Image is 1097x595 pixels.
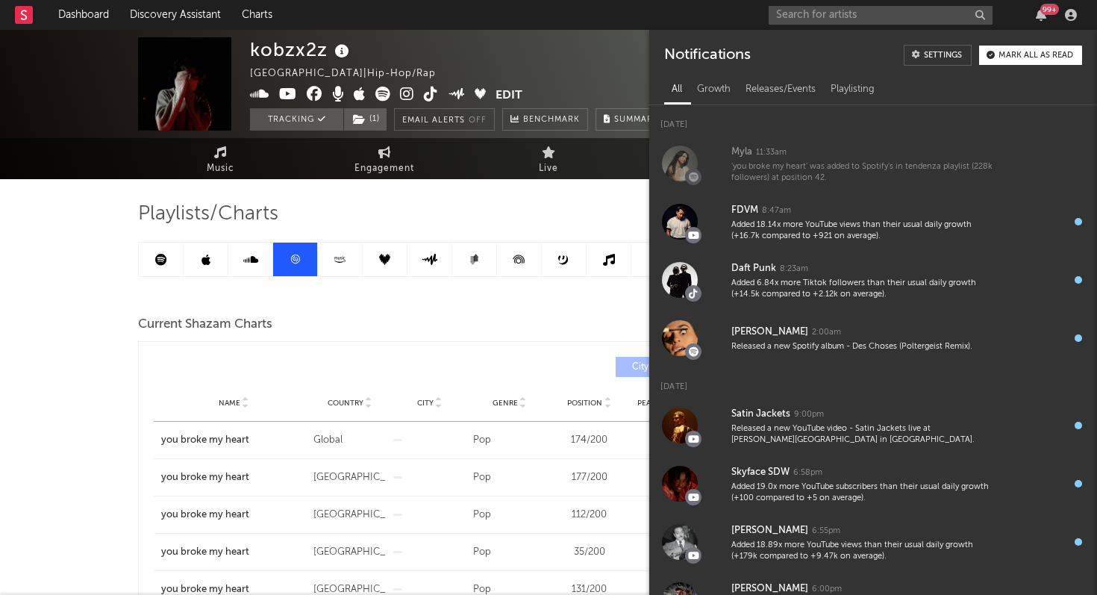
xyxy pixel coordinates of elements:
[493,399,518,408] span: Genre
[633,433,705,448] div: 174
[138,316,272,334] span: Current Shazam Charts
[1040,4,1059,15] div: 99 +
[904,45,972,66] a: Settings
[219,399,240,408] span: Name
[161,470,306,485] a: you broke my heart
[302,138,466,179] a: Engagement
[649,251,1097,309] a: Daft Punk8:23amAdded 6.84x more Tiktok followers than their usual daily growth (+14.5k compared t...
[924,52,962,60] div: Settings
[823,77,882,102] div: Playlisting
[567,399,602,408] span: Position
[738,77,823,102] div: Releases/Events
[731,161,994,184] div: 'you broke my heart' was added to Spotify's in tendenza playlist (228k followers) at position 42.
[633,545,705,560] div: 30
[998,52,1073,60] div: Mark all as read
[780,264,808,275] div: 8:23am
[731,464,790,482] div: Skyface SDW
[731,143,752,161] div: Myla
[731,278,994,301] div: Added 6.84x more Tiktok followers than their usual daily growth (+14.5k compared to +2.12k on ave...
[649,309,1097,367] a: [PERSON_NAME]2:00amReleased a new Spotify album - Des Choses (Poltergeist Remix).
[731,405,790,423] div: Satin Jackets
[649,367,1097,396] div: [DATE]
[207,160,234,178] span: Music
[616,357,716,377] button: City Chart(4)
[417,399,434,408] span: City
[553,508,625,523] div: 112 / 200
[625,363,694,372] span: City Chart ( 4 )
[539,160,558,178] span: Live
[313,433,386,448] div: Global
[633,470,705,485] div: 177
[1036,9,1046,21] button: 99+
[731,341,994,352] div: Released a new Spotify album - Des Choses (Poltergeist Remix).
[469,116,487,125] em: Off
[731,540,994,563] div: Added 18.89x more YouTube views than their usual daily growth (+179k compared to +9.47k on average).
[731,522,808,540] div: [PERSON_NAME]
[731,482,994,505] div: Added 19.0x more YouTube subscribers than their usual daily growth (+100 compared to +5 on average).
[637,399,693,408] span: Peak Position
[473,433,546,448] div: Pop
[649,455,1097,513] a: Skyface SDW6:58pmAdded 19.0x more YouTube subscribers than their usual daily growth (+100 compare...
[553,470,625,485] div: 177 / 200
[161,508,306,523] a: you broke my heart
[794,409,824,420] div: 9:00pm
[812,526,840,537] div: 6:55pm
[664,45,750,66] div: Notifications
[596,108,666,131] button: Summary
[631,138,795,179] a: Audience
[473,545,546,560] div: Pop
[553,433,625,448] div: 174 / 200
[769,6,993,25] input: Search for artists
[649,193,1097,251] a: FDVM8:47amAdded 18.14x more YouTube views than their usual daily growth (+16.7k compared to +921 ...
[649,105,1097,134] div: [DATE]
[313,470,386,485] div: [GEOGRAPHIC_DATA]
[250,37,353,62] div: kobzx2z
[649,396,1097,455] a: Satin Jackets9:00pmReleased a new YouTube video - Satin Jackets live at [PERSON_NAME][GEOGRAPHIC_...
[313,508,386,523] div: [GEOGRAPHIC_DATA]
[161,545,306,560] a: you broke my heart
[250,108,343,131] button: Tracking
[756,147,787,158] div: 11:33am
[633,508,705,523] div: 108
[762,205,791,216] div: 8:47am
[812,327,841,338] div: 2:00am
[138,138,302,179] a: Music
[664,77,690,102] div: All
[466,138,631,179] a: Live
[731,202,758,219] div: FDVM
[731,260,776,278] div: Daft Punk
[161,433,306,448] a: you broke my heart
[614,116,658,124] span: Summary
[344,108,387,131] button: (1)
[354,160,414,178] span: Engagement
[473,508,546,523] div: Pop
[731,323,808,341] div: [PERSON_NAME]
[690,77,738,102] div: Growth
[473,470,546,485] div: Pop
[731,423,994,446] div: Released a new YouTube video - Satin Jackets live at [PERSON_NAME][GEOGRAPHIC_DATA] in [GEOGRAPHI...
[649,513,1097,571] a: [PERSON_NAME]6:55pmAdded 18.89x more YouTube views than their usual daily growth (+179k compared ...
[523,111,580,129] span: Benchmark
[793,467,822,479] div: 6:58pm
[812,584,842,595] div: 6:00pm
[138,205,278,223] span: Playlists/Charts
[979,46,1082,65] button: Mark all as read
[731,219,994,243] div: Added 18.14x more YouTube views than their usual daily growth (+16.7k compared to +921 on average).
[250,65,453,83] div: [GEOGRAPHIC_DATA] | Hip-Hop/Rap
[343,108,387,131] span: ( 1 )
[313,545,386,560] div: [GEOGRAPHIC_DATA]
[328,399,363,408] span: Country
[553,545,625,560] div: 35 / 200
[394,108,495,131] button: Email AlertsOff
[496,87,522,105] button: Edit
[502,108,588,131] a: Benchmark
[649,134,1097,193] a: Myla11:33am'you broke my heart' was added to Spotify's in tendenza playlist (228k followers) at p...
